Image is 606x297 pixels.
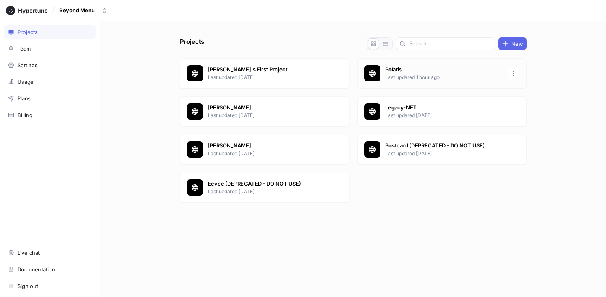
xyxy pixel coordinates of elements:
[59,7,95,14] div: Beyond Menu
[385,66,503,74] p: Polaris
[409,40,491,48] input: Search...
[17,266,55,273] div: Documentation
[17,250,40,256] div: Live chat
[4,263,96,276] a: Documentation
[385,104,503,112] p: Legacy-NET
[498,37,527,50] button: New
[17,29,38,35] div: Projects
[4,92,96,105] a: Plans
[208,142,325,150] p: [PERSON_NAME]
[385,150,503,157] p: Last updated [DATE]
[4,25,96,39] a: Projects
[208,74,325,81] p: Last updated [DATE]
[4,108,96,122] a: Billing
[511,41,523,46] span: New
[4,58,96,72] a: Settings
[208,112,325,119] p: Last updated [DATE]
[17,283,38,289] div: Sign out
[385,74,503,81] p: Last updated 1 hour ago
[17,45,31,52] div: Team
[208,188,325,195] p: Last updated [DATE]
[180,37,204,50] p: Projects
[385,112,503,119] p: Last updated [DATE]
[4,42,96,56] a: Team
[208,104,325,112] p: [PERSON_NAME]
[4,75,96,89] a: Usage
[208,150,325,157] p: Last updated [DATE]
[17,62,38,68] div: Settings
[385,142,503,150] p: Postcard (DEPRECATED - DO NOT USE)
[208,180,325,188] p: Eevee (DEPRECATED - DO NOT USE)
[17,79,34,85] div: Usage
[208,66,325,74] p: [PERSON_NAME]'s First Project
[17,95,31,102] div: Plans
[17,112,32,118] div: Billing
[56,4,111,17] button: Beyond Menu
